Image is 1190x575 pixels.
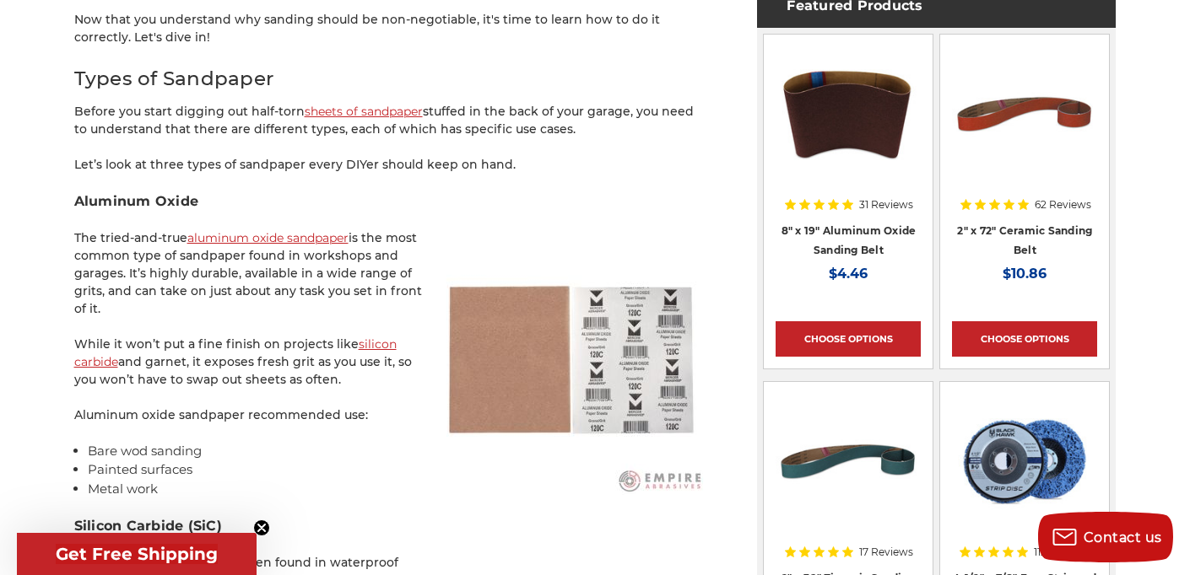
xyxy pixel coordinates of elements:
a: 8" x 19" Aluminum Oxide Sanding Belt [782,224,917,256]
a: 2" x 72" Ceramic Sanding Belt [957,224,1092,256]
span: Contact us [1084,529,1162,545]
img: 4-1/2" x 7/8" Easy Strip and Clean Disc [952,394,1097,529]
p: Let’s look at three types of sandpaper every DIYer should keep on hand. [74,156,707,174]
img: 9x11 Aluminum oxide sandpaper sheets from Empire Abrasives [433,221,707,495]
a: 2" x 72" Ceramic Pipe Sanding Belt [952,46,1097,237]
img: 2" x 72" Ceramic Pipe Sanding Belt [952,46,1097,181]
span: $4.46 [829,266,868,282]
h3: Silicon Carbide (SiC) [74,516,707,536]
div: Get Free ShippingClose teaser [17,533,257,575]
p: Aluminum oxide sandpaper recommended use: [74,406,707,424]
img: aluminum oxide 8x19 sanding belt [776,46,921,181]
span: Get Free Shipping [56,544,218,564]
a: Choose Options [952,321,1097,357]
p: Now that you understand why sanding should be non-negotiable, it's time to learn how to do it cor... [74,11,707,46]
a: aluminum oxide sandpaper [187,230,349,245]
h2: Types of Sandpaper [74,64,707,94]
a: sheets of sandpaper [305,104,423,119]
p: While it won’t put a fine finish on projects like and garnet, it exposes fresh grit as you use it... [74,336,707,389]
span: $10.86 [1003,266,1047,282]
button: Contact us [1038,512,1173,562]
a: aluminum oxide 8x19 sanding belt [776,46,921,237]
a: Choose Options [776,321,921,357]
li: Metal work [88,480,707,499]
img: 2" x 36" Zirconia Pipe Sanding Belt [776,394,921,529]
p: Before you start digging out half-torn stuffed in the back of your garage, you need to understand... [74,103,707,138]
a: silicon carbide [74,336,397,369]
p: The tried-and-true is the most common type of sandpaper found in workshops and garages. It’s high... [74,229,707,318]
button: Close teaser [253,519,270,536]
li: Painted surfaces [88,460,707,480]
li: Bare wod sanding [88,442,707,461]
h3: Aluminum Oxide [74,191,707,212]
